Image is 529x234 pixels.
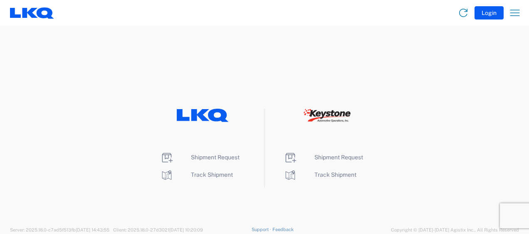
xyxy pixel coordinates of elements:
a: Support [252,227,272,232]
span: Shipment Request [314,154,363,161]
span: Server: 2025.18.0-c7ad5f513fb [10,227,109,232]
button: Login [475,6,504,19]
span: Track Shipment [314,171,356,178]
a: Shipment Request [284,154,363,161]
span: Shipment Request [191,154,240,161]
a: Feedback [272,227,294,232]
span: Track Shipment [191,171,233,178]
span: [DATE] 10:20:09 [169,227,203,232]
span: Client: 2025.18.0-27d3021 [113,227,203,232]
a: Track Shipment [284,171,356,178]
span: [DATE] 14:43:55 [76,227,109,232]
span: Copyright © [DATE]-[DATE] Agistix Inc., All Rights Reserved [391,226,519,234]
a: Track Shipment [160,171,233,178]
a: Shipment Request [160,154,240,161]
